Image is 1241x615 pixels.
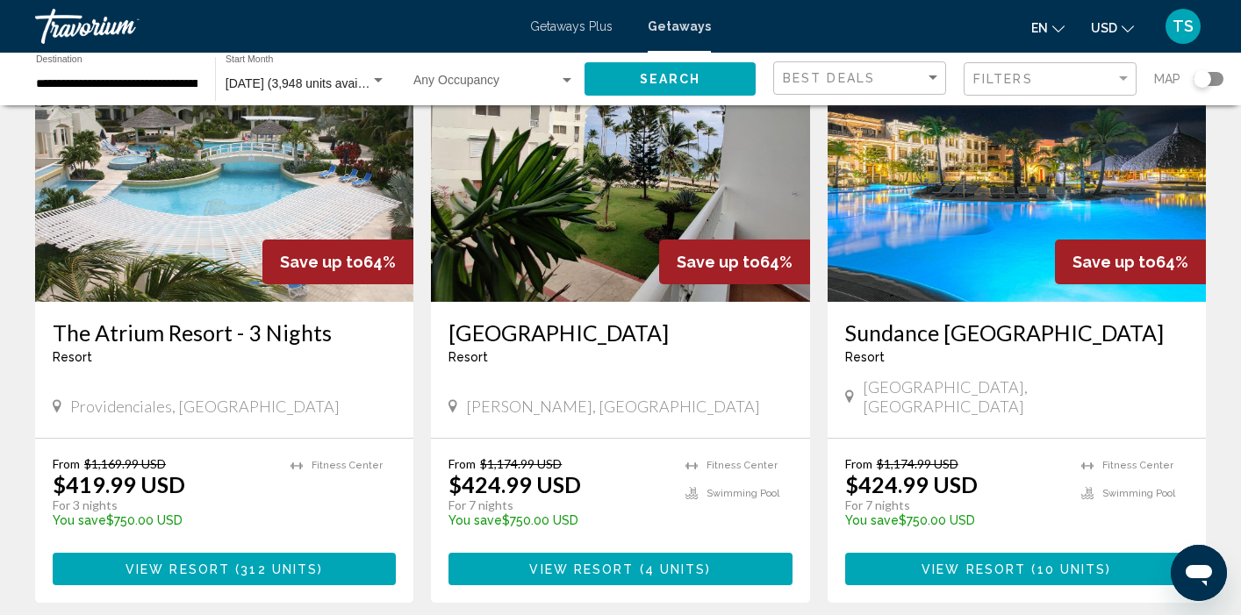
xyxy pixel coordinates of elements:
button: Change currency [1091,15,1134,40]
span: Save up to [280,253,363,271]
img: RGG6E01X.jpg [35,21,413,302]
span: Save up to [677,253,760,271]
button: View Resort(10 units) [845,553,1188,585]
a: The Atrium Resort - 3 Nights [53,319,396,346]
span: You save [448,513,502,527]
span: ( ) [230,562,323,576]
span: 4 units [645,562,707,576]
span: Fitness Center [707,460,778,471]
span: Providenciales, [GEOGRAPHIC_DATA] [70,397,340,416]
span: Best Deals [783,71,875,85]
span: Swimming Pool [1102,488,1175,499]
span: Swimming Pool [707,488,779,499]
p: For 7 nights [448,497,667,513]
span: Save up to [1072,253,1156,271]
span: [DATE] (3,948 units available) [226,76,388,90]
button: View Resort(4 units) [448,553,792,585]
p: $750.00 USD [448,513,667,527]
span: TS [1173,18,1194,35]
p: $750.00 USD [53,513,273,527]
button: View Resort(312 units) [53,553,396,585]
span: $1,174.99 USD [480,456,562,471]
span: Map [1154,67,1180,91]
button: User Menu [1160,8,1206,45]
div: 64% [262,240,413,284]
span: From [448,456,476,471]
img: 3930E01X.jpg [431,21,809,302]
span: Resort [845,350,885,364]
span: View Resort [529,562,634,576]
span: $1,169.99 USD [84,456,166,471]
span: Resort [448,350,488,364]
a: [GEOGRAPHIC_DATA] [448,319,792,346]
span: Fitness Center [1102,460,1173,471]
p: $419.99 USD [53,471,185,497]
span: Search [640,73,701,87]
img: FB98E01X.jpg [828,21,1206,302]
span: [PERSON_NAME], [GEOGRAPHIC_DATA] [466,397,760,416]
span: 10 units [1037,562,1107,576]
button: Change language [1031,15,1065,40]
a: Travorium [35,9,513,44]
span: From [845,456,872,471]
span: Resort [53,350,92,364]
p: For 7 nights [845,497,1064,513]
span: Filters [973,72,1033,86]
span: $1,174.99 USD [877,456,958,471]
span: Fitness Center [312,460,383,471]
span: ( ) [635,562,712,576]
span: 312 units [240,562,318,576]
div: 64% [1055,240,1206,284]
div: 64% [659,240,810,284]
p: $424.99 USD [845,471,978,497]
iframe: Button to launch messaging window [1171,545,1227,601]
span: View Resort [922,562,1026,576]
span: en [1031,21,1048,35]
p: $750.00 USD [845,513,1064,527]
a: Getaways [648,19,711,33]
a: Sundance [GEOGRAPHIC_DATA] [845,319,1188,346]
p: For 3 nights [53,497,273,513]
span: ( ) [1026,562,1111,576]
p: $424.99 USD [448,471,581,497]
span: USD [1091,21,1117,35]
mat-select: Sort by [783,71,941,86]
span: [GEOGRAPHIC_DATA], [GEOGRAPHIC_DATA] [863,377,1188,416]
a: Getaways Plus [530,19,613,33]
span: You save [845,513,899,527]
button: Filter [964,61,1137,97]
span: You save [53,513,106,527]
span: View Resort [126,562,230,576]
button: Search [585,62,756,95]
span: From [53,456,80,471]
